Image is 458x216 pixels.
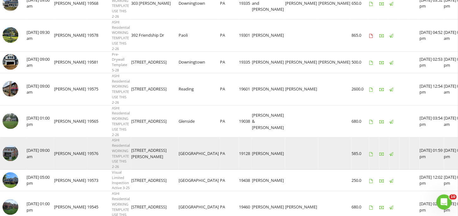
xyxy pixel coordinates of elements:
td: [PERSON_NAME] [252,52,285,73]
td: [STREET_ADDRESS] [131,170,179,191]
span: ASHI Residential WORKING TEMPLATE USE THIS 2-26 [112,73,130,105]
iframe: Intercom live chat [437,194,452,210]
td: 19576 [87,138,112,170]
td: PA [220,52,239,73]
td: 19438 [239,170,252,191]
td: [DATE] 12:54 pm [420,73,444,105]
td: [STREET_ADDRESS][PERSON_NAME] [131,138,179,170]
td: 585.0 [351,138,369,170]
td: [DATE] 01:59 pm [420,138,444,170]
td: [GEOGRAPHIC_DATA] [179,138,220,170]
td: 250.0 [351,170,369,191]
img: image_processing2025082385f18z84.jpeg [3,54,18,70]
td: [DATE] 02:53 pm [420,52,444,73]
td: [DATE] 09:00 am [27,73,54,105]
td: 500.0 [351,52,369,73]
img: image_processing2025082194vd17n2.jpeg [3,145,18,161]
td: [PERSON_NAME] [252,138,285,170]
span: Visual Limited Inspection Active 3-25 [112,170,130,190]
td: [DATE] 03:54 pm [420,105,444,138]
td: 2600.0 [351,73,369,105]
td: Paoli [179,19,220,52]
td: 865.0 [351,19,369,52]
span: ASHI Residential WORKING TEMPLATE USE THIS 2-26 [112,20,130,51]
img: image_processing2025082176eo89wm.jpeg [3,113,18,129]
img: image_processing20250820857ceufr.jpeg [3,172,18,188]
td: [PERSON_NAME] [54,19,87,52]
td: [DATE] 09:30 am [27,19,54,52]
span: 10 [449,194,457,200]
img: image_processing2025082088cr96dy.jpeg [3,199,18,215]
td: [STREET_ADDRESS] [131,105,179,138]
img: image_processing2025082494wu6p3n.jpeg [3,27,18,43]
td: [PERSON_NAME] [285,52,318,73]
td: 392 Friendship Dr [131,19,179,52]
td: [PERSON_NAME] [54,170,87,191]
td: [PERSON_NAME] & [PERSON_NAME] [252,105,285,138]
td: [STREET_ADDRESS] [131,73,179,105]
td: [DATE] 12:02 pm [420,170,444,191]
span: Pre-Drywall Template 5-28 [112,52,127,72]
td: Reading [179,73,220,105]
td: 19581 [87,52,112,73]
td: 19573 [87,170,112,191]
td: 19038 [239,105,252,138]
td: PA [220,105,239,138]
td: [PERSON_NAME] [252,19,285,52]
td: [DATE] 09:00 am [27,138,54,170]
span: ASHI Residential WORKING TEMPLATE USE THIS 2-26 [112,106,130,137]
td: [DATE] 05:00 pm [27,170,54,191]
td: [DATE] 09:00 am [27,52,54,73]
td: [PERSON_NAME] [285,73,318,105]
td: 19335 [239,52,252,73]
td: 19575 [87,73,112,105]
td: PA [220,73,239,105]
td: PA [220,138,239,170]
td: 19128 [239,138,252,170]
td: [PERSON_NAME] [54,52,87,73]
td: 19578 [87,19,112,52]
td: PA [220,170,239,191]
td: [PERSON_NAME] [252,73,285,105]
td: [DATE] 01:00 pm [27,105,54,138]
td: [PERSON_NAME] [54,138,87,170]
td: Glenside [179,105,220,138]
td: [PERSON_NAME] [54,73,87,105]
td: 19301 [239,19,252,52]
td: Downingtown [179,52,220,73]
td: 19565 [87,105,112,138]
span: ASHI Residential WORKING TEMPLATE USE THIS 2-26 [112,138,130,169]
td: 19601 [239,73,252,105]
td: [STREET_ADDRESS] [131,52,179,73]
td: [DATE] 04:52 pm [420,19,444,52]
td: PA [220,19,239,52]
td: [PERSON_NAME] [252,170,285,191]
td: [PERSON_NAME] [318,52,351,73]
td: 680.0 [351,105,369,138]
td: [GEOGRAPHIC_DATA] [179,170,220,191]
img: image_processing202508228856uwyf.jpeg [3,81,18,97]
td: [PERSON_NAME] [54,105,87,138]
